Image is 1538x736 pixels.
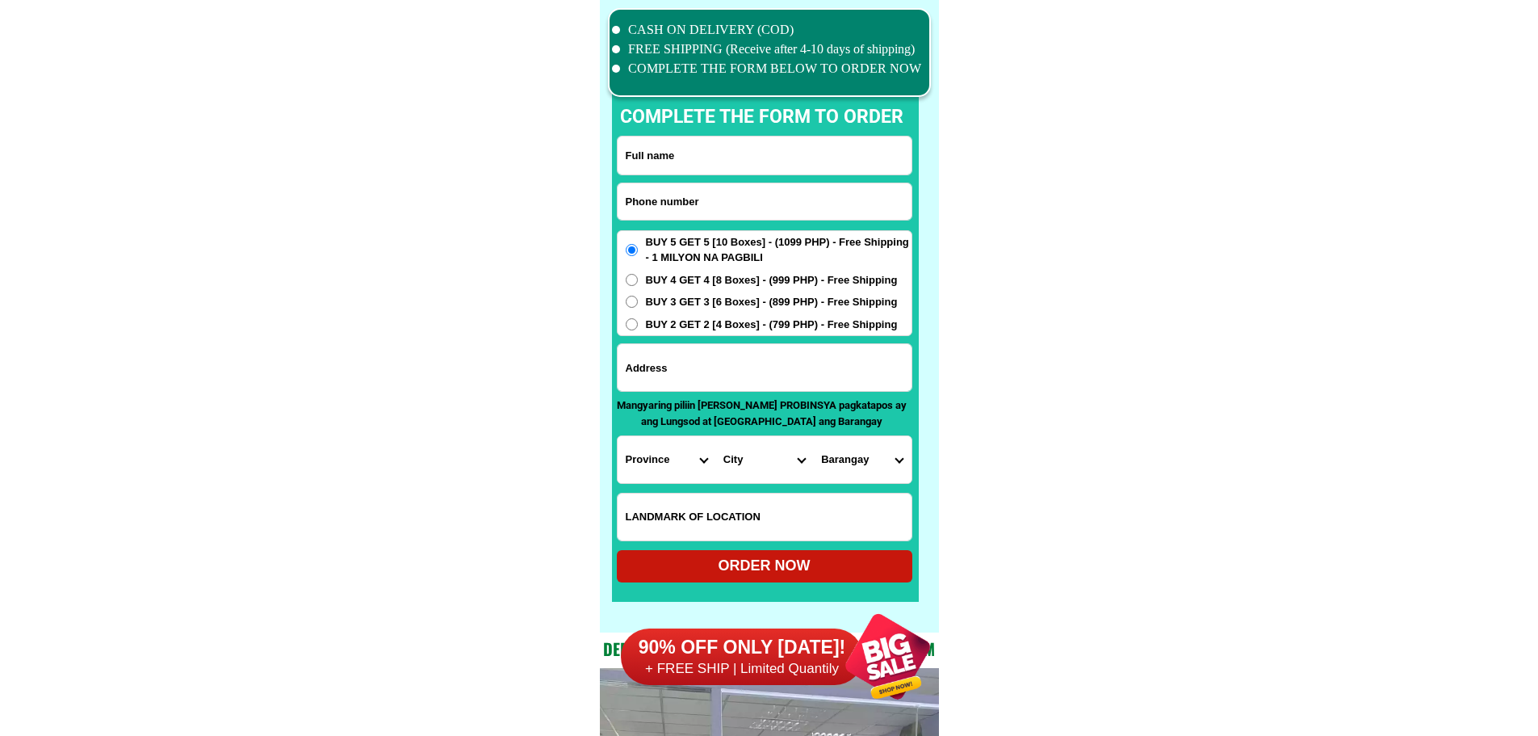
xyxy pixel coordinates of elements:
select: Select district [715,436,813,483]
span: BUY 3 GET 3 [6 Boxes] - (899 PHP) - Free Shipping [646,294,898,310]
p: Mangyaring piliin [PERSON_NAME] PROBINSYA pagkatapos ay ang Lungsod at [GEOGRAPHIC_DATA] ang Bara... [617,397,907,429]
div: ORDER NOW [617,555,912,577]
input: Input full_name [618,137,911,175]
span: BUY 4 GET 4 [8 Boxes] - (999 PHP) - Free Shipping [646,272,898,288]
input: BUY 4 GET 4 [8 Boxes] - (999 PHP) - Free Shipping [626,274,638,286]
p: complete the form to order [604,103,920,132]
li: COMPLETE THE FORM BELOW TO ORDER NOW [612,59,922,78]
li: FREE SHIPPING (Receive after 4-10 days of shipping) [612,40,922,59]
input: BUY 5 GET 5 [10 Boxes] - (1099 PHP) - Free Shipping - 1 MILYON NA PAGBILI [626,244,638,256]
li: CASH ON DELIVERY (COD) [612,20,922,40]
select: Select commune [813,436,911,483]
input: Input phone_number [618,183,911,220]
h2: Dedicated and professional consulting team [600,637,939,661]
select: Select province [618,436,715,483]
input: BUY 3 GET 3 [6 Boxes] - (899 PHP) - Free Shipping [626,296,638,308]
h6: + FREE SHIP | Limited Quantily [621,660,863,678]
span: BUY 2 GET 2 [4 Boxes] - (799 PHP) - Free Shipping [646,317,898,333]
span: BUY 5 GET 5 [10 Boxes] - (1099 PHP) - Free Shipping - 1 MILYON NA PAGBILI [646,234,911,266]
input: Input address [618,344,911,391]
input: BUY 2 GET 2 [4 Boxes] - (799 PHP) - Free Shipping [626,318,638,330]
h6: 90% OFF ONLY [DATE]! [621,636,863,660]
input: Input LANDMARKOFLOCATION [618,494,911,540]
